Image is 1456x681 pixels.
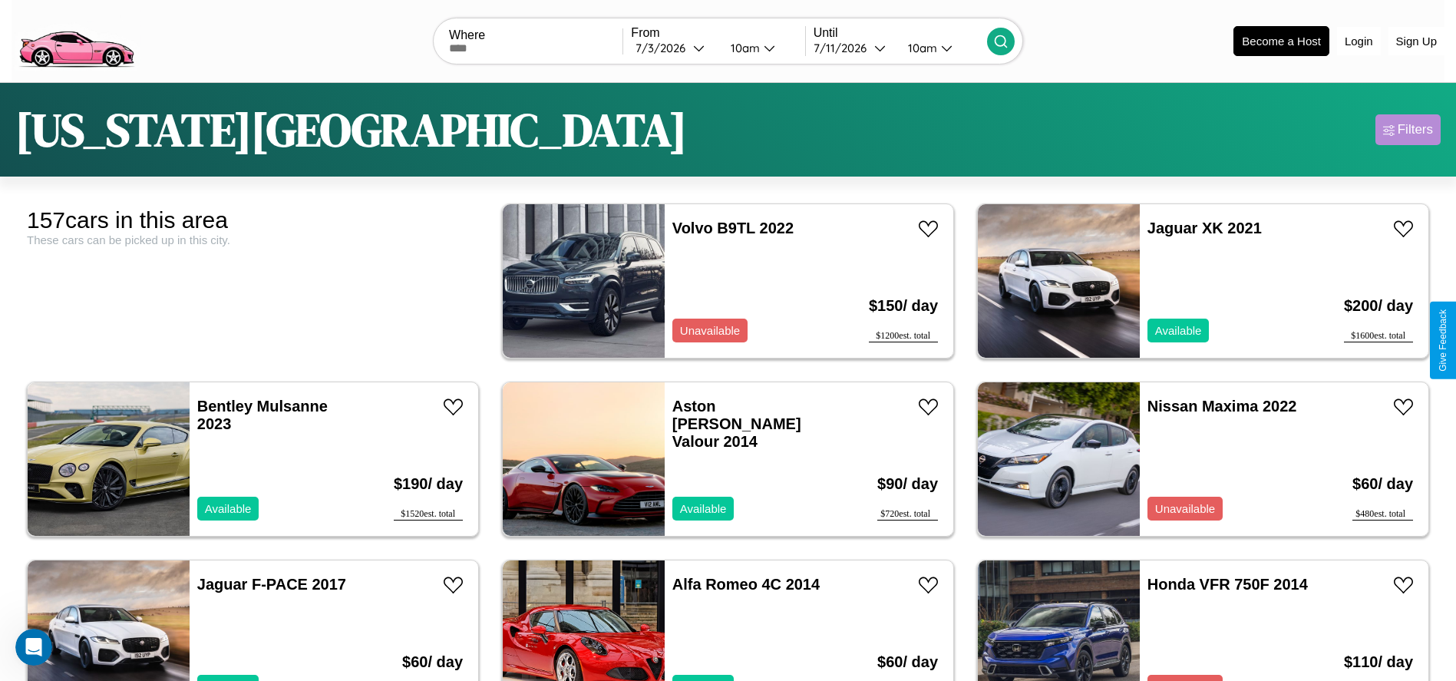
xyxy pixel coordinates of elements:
p: Available [1155,320,1202,341]
div: $ 720 est. total [877,508,938,521]
iframe: Intercom live chat [15,629,52,666]
div: $ 1600 est. total [1344,330,1413,342]
div: 7 / 11 / 2026 [814,41,874,55]
button: 10am [718,40,805,56]
a: Aston [PERSON_NAME] Valour 2014 [672,398,801,450]
div: Give Feedback [1438,309,1448,372]
h3: $ 60 / day [1352,460,1413,508]
div: $ 1200 est. total [869,330,938,342]
button: Filters [1375,114,1441,145]
img: logo [12,8,140,71]
h3: $ 90 / day [877,460,938,508]
div: 10am [900,41,941,55]
div: 10am [723,41,764,55]
div: $ 480 est. total [1352,508,1413,521]
button: 10am [896,40,987,56]
label: From [631,26,804,40]
h3: $ 150 / day [869,282,938,330]
a: Alfa Romeo 4C 2014 [672,576,820,593]
p: Unavailable [1155,498,1215,519]
button: 7/3/2026 [631,40,718,56]
button: Sign Up [1388,27,1444,55]
a: Nissan Maxima 2022 [1147,398,1297,415]
div: $ 1520 est. total [394,508,463,521]
a: Jaguar F-PACE 2017 [197,576,346,593]
p: Available [205,498,252,519]
p: Unavailable [680,320,740,341]
div: 157 cars in this area [27,207,479,233]
p: Available [680,498,727,519]
label: Where [449,28,622,42]
div: Filters [1398,122,1433,137]
h3: $ 200 / day [1344,282,1413,330]
a: Honda VFR 750F 2014 [1147,576,1308,593]
h3: $ 190 / day [394,460,463,508]
a: Bentley Mulsanne 2023 [197,398,328,432]
label: Until [814,26,987,40]
button: Login [1337,27,1381,55]
div: These cars can be picked up in this city. [27,233,479,246]
a: Jaguar XK 2021 [1147,220,1262,236]
a: Volvo B9TL 2022 [672,220,794,236]
button: Become a Host [1233,26,1329,56]
h1: [US_STATE][GEOGRAPHIC_DATA] [15,98,687,161]
div: 7 / 3 / 2026 [636,41,693,55]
